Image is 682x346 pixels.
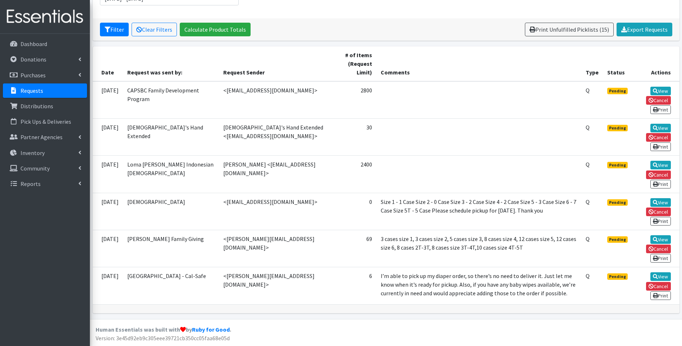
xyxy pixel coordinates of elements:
[646,170,671,179] a: Cancel
[603,46,632,81] th: Status
[3,52,87,67] a: Donations
[650,198,671,207] a: View
[646,96,671,105] a: Cancel
[192,326,230,333] a: Ruby for Good
[3,99,87,113] a: Distributions
[219,193,330,230] td: <[EMAIL_ADDRESS][DOMAIN_NAME]>
[123,118,219,155] td: [DEMOGRAPHIC_DATA]'s Hand Extended
[3,161,87,176] a: Community
[20,87,43,94] p: Requests
[20,149,45,156] p: Inventory
[650,180,671,188] a: Print
[219,267,330,304] td: <[PERSON_NAME][EMAIL_ADDRESS][DOMAIN_NAME]>
[96,326,231,333] strong: Human Essentials was built with by .
[93,230,123,267] td: [DATE]
[3,177,87,191] a: Reports
[3,114,87,129] a: Pick Ups & Deliveries
[180,23,251,36] a: Calculate Product Totals
[650,124,671,132] a: View
[650,142,671,151] a: Print
[219,156,330,193] td: [PERSON_NAME] <[EMAIL_ADDRESS][DOMAIN_NAME]>
[20,165,50,172] p: Community
[330,230,376,267] td: 69
[20,103,53,110] p: Distributions
[650,291,671,300] a: Print
[123,46,219,81] th: Request was sent by:
[219,118,330,155] td: [DEMOGRAPHIC_DATA]'s Hand Extended <[EMAIL_ADDRESS][DOMAIN_NAME]>
[607,273,628,280] span: Pending
[650,254,671,263] a: Print
[607,125,628,131] span: Pending
[3,146,87,160] a: Inventory
[93,81,123,119] td: [DATE]
[650,235,671,244] a: View
[330,118,376,155] td: 30
[632,46,679,81] th: Actions
[330,46,376,81] th: # of Items (Request Limit)
[93,118,123,155] td: [DATE]
[607,199,628,206] span: Pending
[607,88,628,94] span: Pending
[219,81,330,119] td: <[EMAIL_ADDRESS][DOMAIN_NAME]>
[376,46,581,81] th: Comments
[20,40,47,47] p: Dashboard
[650,217,671,226] a: Print
[650,161,671,169] a: View
[3,5,87,29] img: HumanEssentials
[646,208,671,216] a: Cancel
[96,334,230,342] span: Version: 3e45d92eb9c305eee39721cb350cc05faa68e05d
[123,81,219,119] td: CAPSBC Family Development Program
[93,46,123,81] th: Date
[3,130,87,144] a: Partner Agencies
[3,83,87,98] a: Requests
[586,161,590,168] abbr: Quantity
[93,267,123,304] td: [DATE]
[123,193,219,230] td: [DEMOGRAPHIC_DATA]
[100,23,129,36] button: Filter
[3,37,87,51] a: Dashboard
[586,87,590,94] abbr: Quantity
[650,105,671,114] a: Print
[607,162,628,168] span: Pending
[20,72,46,79] p: Purchases
[219,230,330,267] td: <[PERSON_NAME][EMAIL_ADDRESS][DOMAIN_NAME]>
[650,87,671,95] a: View
[123,230,219,267] td: [PERSON_NAME] Family Giving
[376,230,581,267] td: 3 cases size 1, 3 cases size 2, 5 cases size 3, 8 cases size 4, 12 cases size 5, 12 cases size 6,...
[646,133,671,142] a: Cancel
[607,236,628,243] span: Pending
[646,282,671,291] a: Cancel
[20,118,71,125] p: Pick Ups & Deliveries
[219,46,330,81] th: Request Sender
[123,267,219,304] td: [GEOGRAPHIC_DATA] - Cal-Safe
[20,133,63,141] p: Partner Agencies
[123,156,219,193] td: Loma [PERSON_NAME] Indonesian [DEMOGRAPHIC_DATA]
[525,23,614,36] a: Print Unfulfilled Picklists (15)
[586,198,590,205] abbr: Quantity
[330,193,376,230] td: 0
[93,156,123,193] td: [DATE]
[581,46,603,81] th: Type
[617,23,672,36] a: Export Requests
[132,23,177,36] a: Clear Filters
[20,56,46,63] p: Donations
[586,235,590,242] abbr: Quantity
[586,272,590,279] abbr: Quantity
[330,156,376,193] td: 2400
[20,180,41,187] p: Reports
[3,68,87,82] a: Purchases
[586,124,590,131] abbr: Quantity
[376,267,581,304] td: I’m able to pick up my diaper order, so there’s no need to deliver it. Just let me know when it’s...
[330,267,376,304] td: 6
[93,193,123,230] td: [DATE]
[330,81,376,119] td: 2800
[646,245,671,253] a: Cancel
[650,272,671,281] a: View
[376,193,581,230] td: Size 1 - 1 Case Size 2 - 0 Case Size 3 - 2 Case Size 4 - 2 Case Size 5 - 3 Case Size 6 - 7 Case S...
